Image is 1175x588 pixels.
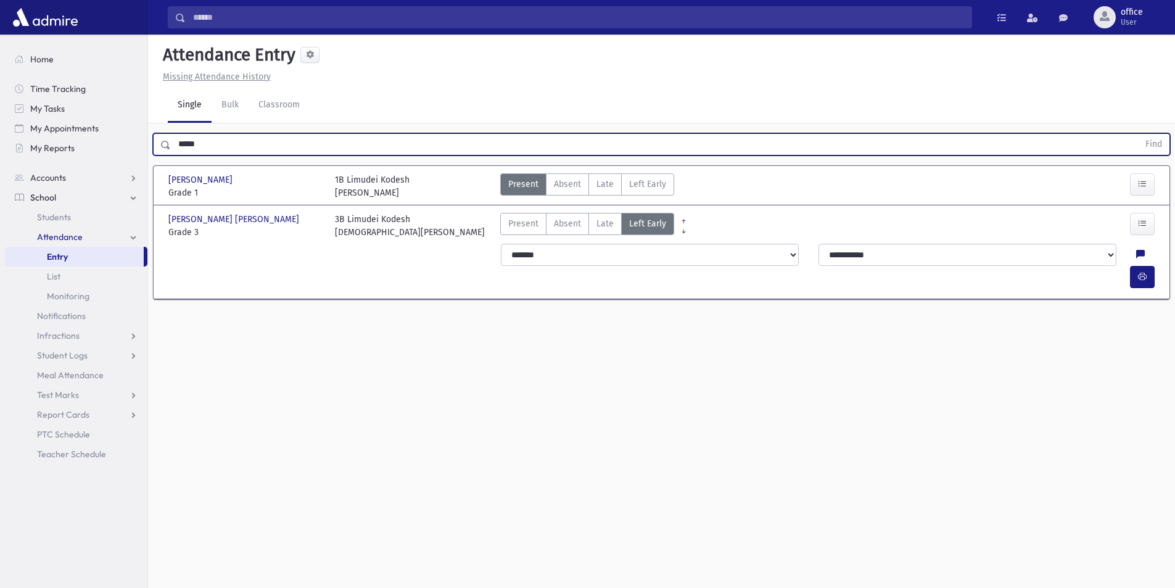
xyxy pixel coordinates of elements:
span: office [1121,7,1143,17]
span: Late [596,217,614,230]
a: Single [168,88,212,123]
span: Grade 3 [168,226,323,239]
a: Student Logs [5,346,147,365]
span: Teacher Schedule [37,449,106,460]
a: Time Tracking [5,79,147,99]
span: School [30,192,56,203]
span: Late [596,178,614,191]
a: Notifications [5,306,147,326]
span: Entry [47,251,68,262]
a: Report Cards [5,405,147,424]
img: AdmirePro [10,5,81,30]
span: Present [508,178,538,191]
span: Students [37,212,71,223]
span: [PERSON_NAME] [168,173,235,186]
span: Report Cards [37,409,89,420]
span: Home [30,54,54,65]
span: Left Early [629,217,666,230]
span: Time Tracking [30,83,86,94]
a: Missing Attendance History [158,72,271,82]
span: Notifications [37,310,86,321]
a: School [5,188,147,207]
span: Left Early [629,178,666,191]
a: My Tasks [5,99,147,118]
a: Monitoring [5,286,147,306]
span: My Appointments [30,123,99,134]
a: My Appointments [5,118,147,138]
a: Bulk [212,88,249,123]
span: Absent [554,178,581,191]
a: Classroom [249,88,310,123]
div: 3B Limudei Kodesh [DEMOGRAPHIC_DATA][PERSON_NAME] [335,213,485,239]
a: Home [5,49,147,69]
span: Grade 1 [168,186,323,199]
a: Accounts [5,168,147,188]
span: Monitoring [47,291,89,302]
span: My Reports [30,143,75,154]
a: Meal Attendance [5,365,147,385]
a: List [5,267,147,286]
div: AttTypes [500,213,674,239]
span: User [1121,17,1143,27]
span: Attendance [37,231,83,242]
span: PTC Schedule [37,429,90,440]
a: Infractions [5,326,147,346]
button: Find [1138,134,1169,155]
a: Test Marks [5,385,147,405]
span: Infractions [37,330,80,341]
span: Present [508,217,538,230]
h5: Attendance Entry [158,44,295,65]
a: Attendance [5,227,147,247]
span: Student Logs [37,350,88,361]
a: My Reports [5,138,147,158]
a: Entry [5,247,144,267]
input: Search [186,6,971,28]
span: Test Marks [37,389,79,400]
a: Students [5,207,147,227]
a: Teacher Schedule [5,444,147,464]
span: Accounts [30,172,66,183]
span: My Tasks [30,103,65,114]
span: Meal Attendance [37,370,104,381]
a: PTC Schedule [5,424,147,444]
div: AttTypes [500,173,674,199]
span: List [47,271,60,282]
span: Absent [554,217,581,230]
div: 1B Limudei Kodesh [PERSON_NAME] [335,173,410,199]
u: Missing Attendance History [163,72,271,82]
span: [PERSON_NAME] [PERSON_NAME] [168,213,302,226]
